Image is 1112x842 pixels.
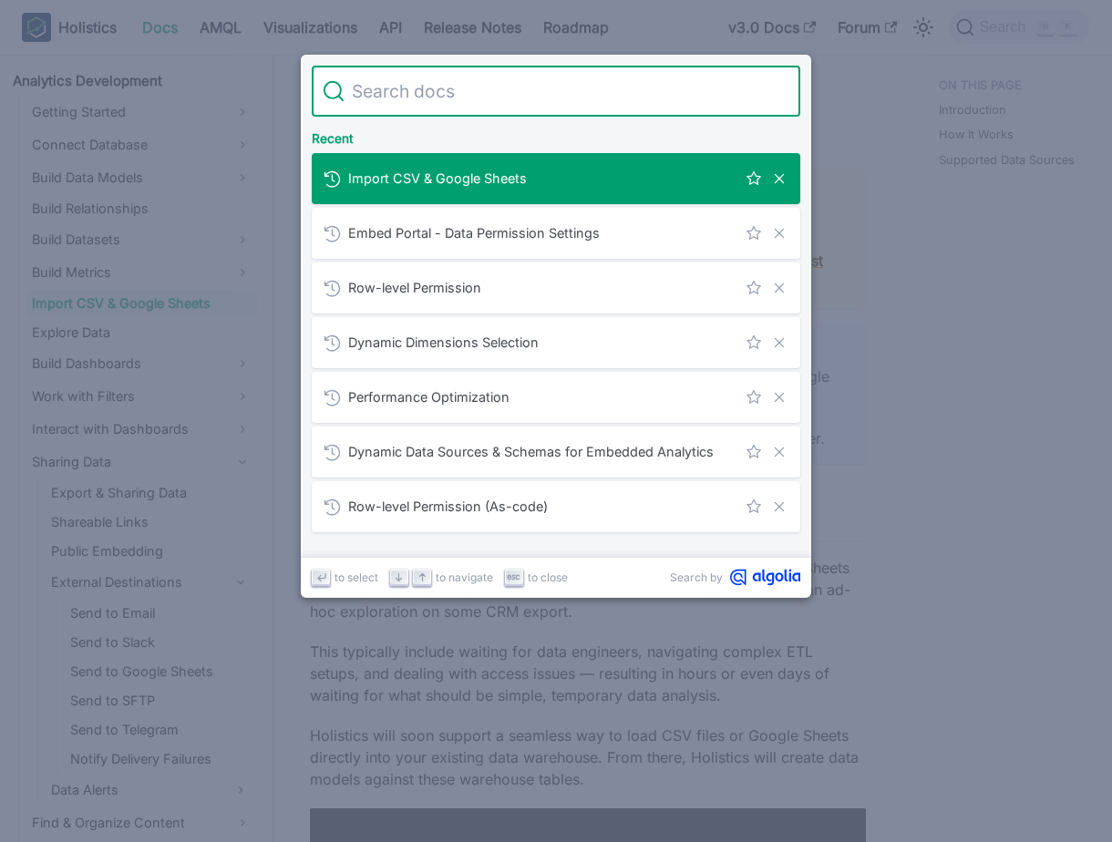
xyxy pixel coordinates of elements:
button: Remove this search from history [769,169,789,189]
button: Remove this search from history [769,442,789,462]
div: Recent [308,117,804,153]
svg: Algolia [730,569,800,586]
svg: Enter key [314,570,328,584]
a: Row-level Permission (As-code) [312,481,800,532]
button: Save this search [744,442,764,462]
span: Performance Optimization [348,388,736,406]
button: Remove this search from history [769,387,789,407]
a: Search byAlgolia [670,569,800,586]
a: Import CSV & Google Sheets [312,153,800,204]
span: Dynamic Dimensions Selection [348,334,736,351]
a: Row-level Permission [312,262,800,313]
span: Row-level Permission (As-code) [348,498,736,515]
button: Save this search [744,387,764,407]
button: Save this search [744,223,764,243]
button: Save this search [744,169,764,189]
a: Performance Optimization [312,372,800,423]
a: Dynamic Data Sources & Schemas for Embedded Analytics [312,426,800,477]
span: Import CSV & Google Sheets [348,169,736,187]
a: Embed Portal - Data Permission Settings [312,208,800,259]
span: Embed Portal - Data Permission Settings [348,224,736,241]
a: Dynamic Dimensions Selection [312,317,800,368]
button: Remove this search from history [769,223,789,243]
span: Row-level Permission [348,279,736,296]
svg: Arrow up [416,570,429,584]
button: Save this search [744,278,764,298]
button: Save this search [744,333,764,353]
button: Remove this search from history [769,278,789,298]
svg: Arrow down [392,570,406,584]
span: Search by [670,569,723,586]
span: Dynamic Data Sources & Schemas for Embedded Analytics [348,443,736,460]
input: Search docs [345,66,789,117]
button: Remove this search from history [769,333,789,353]
span: to select [335,569,378,586]
span: to navigate [436,569,493,586]
button: Save this search [744,497,764,517]
span: to close [528,569,568,586]
button: Remove this search from history [769,497,789,517]
svg: Escape key [507,570,520,584]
